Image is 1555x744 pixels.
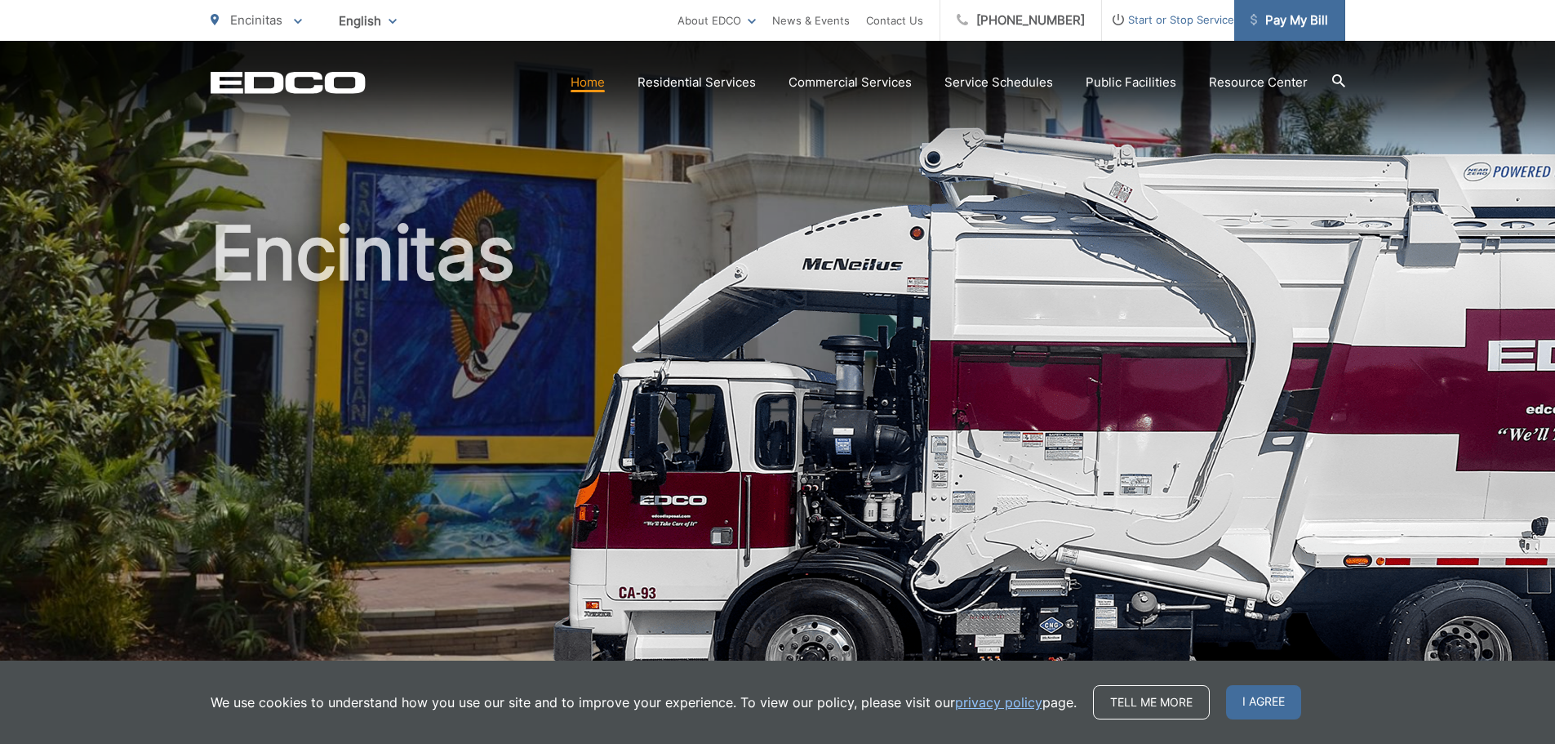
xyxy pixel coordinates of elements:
a: Resource Center [1209,73,1308,92]
a: Commercial Services [789,73,912,92]
a: Home [571,73,605,92]
span: Pay My Bill [1251,11,1328,30]
a: Residential Services [638,73,756,92]
a: News & Events [772,11,850,30]
a: Tell me more [1093,685,1210,719]
a: EDCD logo. Return to the homepage. [211,71,366,94]
a: privacy policy [955,693,1042,712]
p: We use cookies to understand how you use our site and to improve your experience. To view our pol... [211,693,1077,712]
a: Public Facilities [1086,73,1176,92]
a: Contact Us [866,11,923,30]
span: English [327,7,409,35]
span: I agree [1226,685,1301,719]
a: About EDCO [678,11,756,30]
span: Encinitas [230,12,282,28]
h1: Encinitas [211,212,1345,729]
a: Service Schedules [944,73,1053,92]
